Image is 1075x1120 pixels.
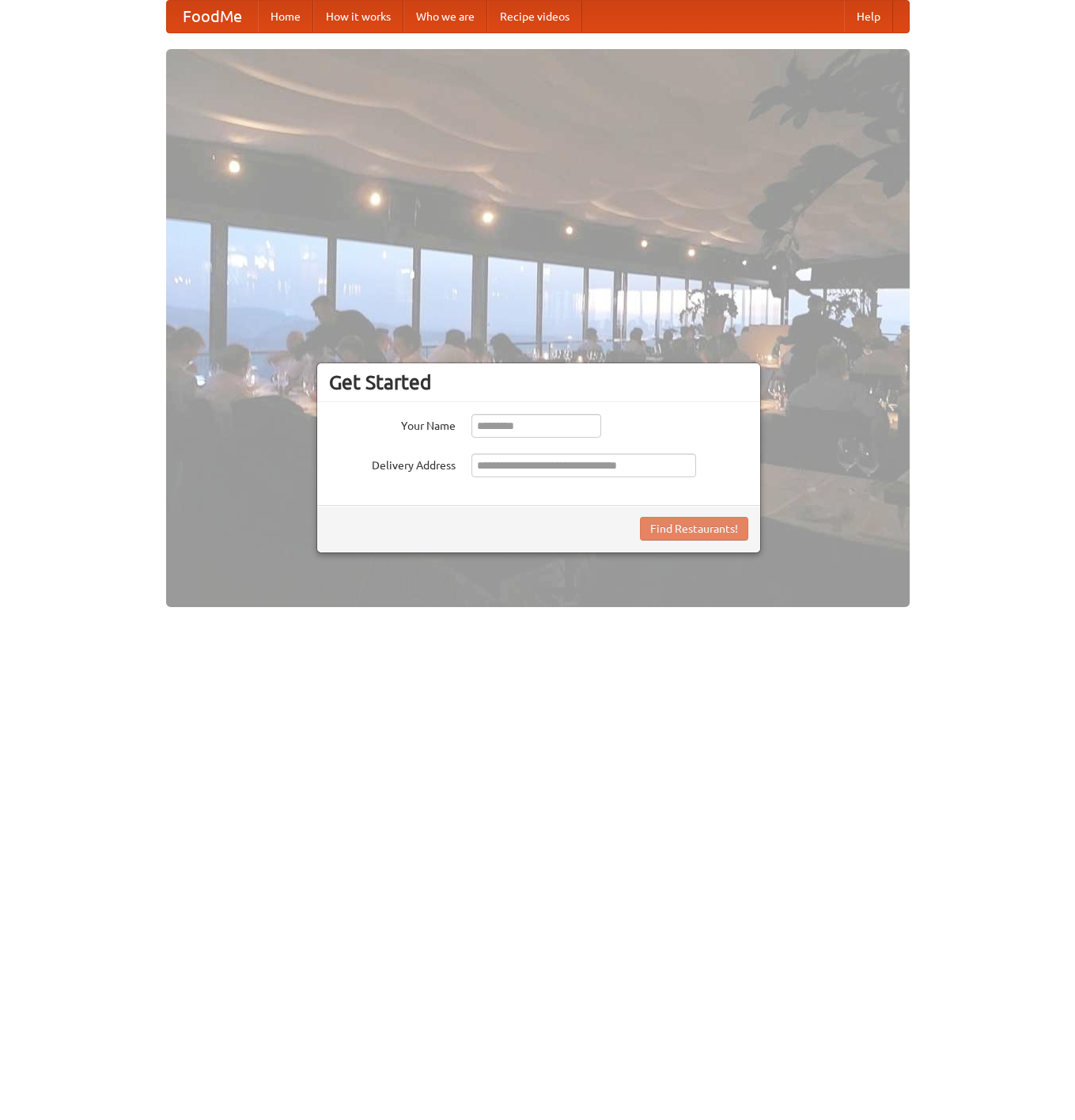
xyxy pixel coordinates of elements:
[329,414,456,434] label: Your Name
[640,517,748,541] button: Find Restaurants!
[313,1,403,32] a: How it works
[329,370,748,394] h3: Get Started
[403,1,487,32] a: Who we are
[844,1,893,32] a: Help
[329,454,456,473] label: Delivery Address
[258,1,313,32] a: Home
[487,1,582,32] a: Recipe videos
[167,1,258,32] a: FoodMe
